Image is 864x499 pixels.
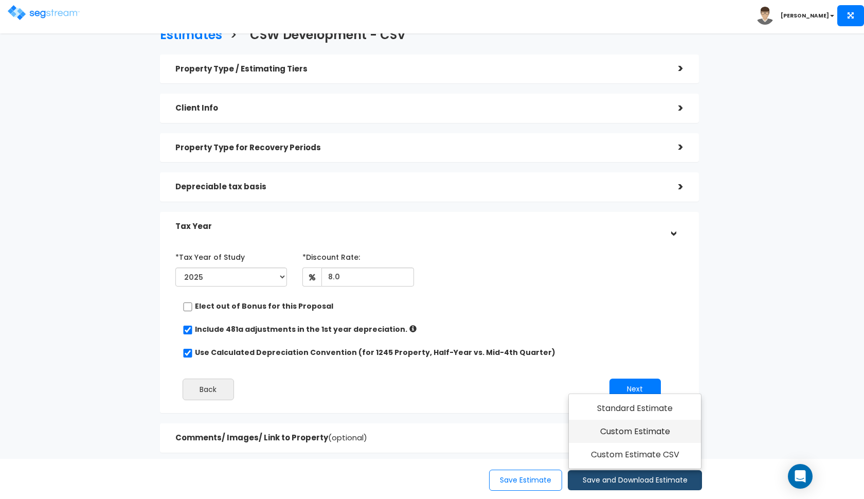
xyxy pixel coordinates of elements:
b: [PERSON_NAME] [781,12,829,20]
img: avatar.png [756,7,774,25]
div: > [663,179,683,195]
span: (optional) [328,432,367,443]
button: Back [183,379,234,400]
label: *Tax Year of Study [175,248,245,262]
div: > [663,139,683,155]
button: Save Estimate [489,470,562,491]
h3: Estimates [160,28,222,44]
div: Open Intercom Messenger [788,464,813,489]
a: Estimates [152,18,222,49]
h3: > [230,28,237,44]
h5: Client Info [175,104,663,113]
label: Elect out of Bonus for this Proposal [195,301,333,311]
div: > [663,61,683,77]
label: Include 481a adjustments in the 1st year depreciation. [195,324,407,334]
a: Custom Estimate [569,420,701,443]
i: If checked: Increased depreciation = Aggregated Post-Study (up to Tax Year) – Prior Accumulated D... [409,325,417,332]
a: Custom Estimate CSV [569,443,701,467]
img: logo.png [8,5,80,20]
label: Use Calculated Depreciation Convention (for 1245 Property, Half-Year vs. Mid-4th Quarter) [195,347,555,358]
h5: Comments/ Images/ Link to Property [175,434,663,442]
div: > [665,216,681,237]
label: *Discount Rate: [302,248,360,262]
h3: CSW Development - CSV [250,28,406,44]
h5: Property Type / Estimating Tiers [175,65,663,74]
button: Next [609,379,661,399]
h5: Depreciable tax basis [175,183,663,191]
h5: Property Type for Recovery Periods [175,144,663,152]
a: Standard Estimate [569,397,701,420]
h5: Tax Year [175,222,663,231]
a: CSW Development - CSV [242,18,406,49]
button: Save and Download Estimate [568,470,702,490]
div: > [663,100,683,116]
